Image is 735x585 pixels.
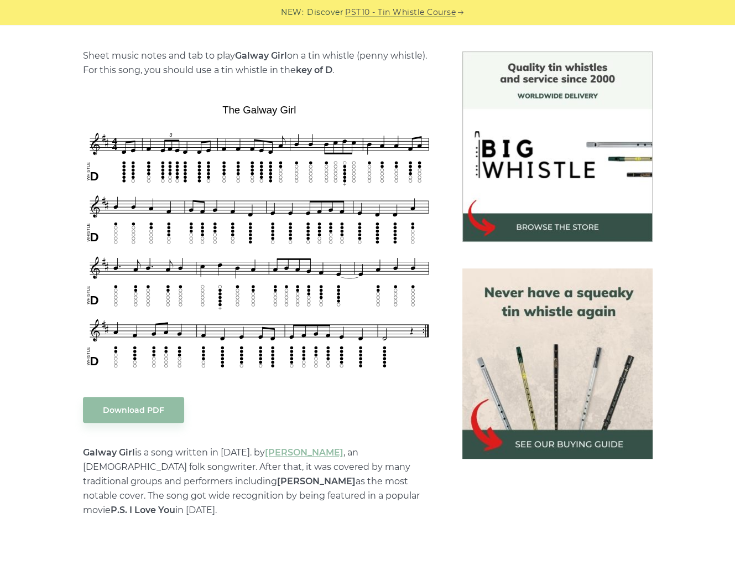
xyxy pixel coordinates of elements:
[83,100,436,375] img: The Galway Girl Tin Whistle Tab & Sheet Music
[83,397,184,423] a: Download PDF
[296,65,332,75] strong: key of D
[83,446,436,517] p: is a song written in [DATE]. by , an [DEMOGRAPHIC_DATA] folk songwriter. After that, it was cover...
[307,6,343,19] span: Discover
[83,447,135,458] strong: Galway Girl
[235,50,287,61] strong: Galway Girl
[83,49,436,77] p: Sheet music notes and tab to play on a tin whistle (penny whistle). For this song, you should use...
[281,6,304,19] span: NEW:
[462,268,653,459] img: tin whistle buying guide
[111,505,175,515] strong: P.S. I Love You
[265,447,343,458] a: [PERSON_NAME]
[277,476,356,486] strong: [PERSON_NAME]
[462,51,653,242] img: BigWhistle Tin Whistle Store
[345,6,456,19] a: PST10 - Tin Whistle Course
